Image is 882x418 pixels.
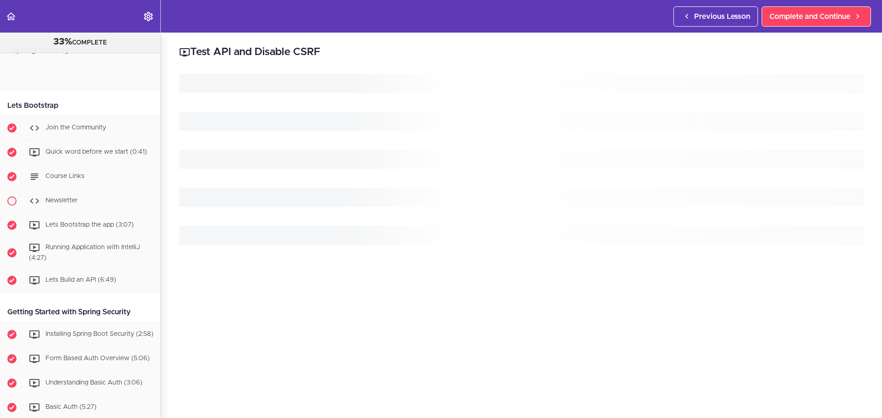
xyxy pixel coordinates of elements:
[45,124,106,131] span: Join the Community
[179,74,864,245] svg: Loading
[29,244,140,261] span: Running Application with IntelliJ (4:27)
[45,355,150,362] span: Form Based Auth Overview (5:06)
[45,277,116,283] span: Lets Build an API (6:49)
[45,197,78,204] span: Newsletter
[45,331,153,337] span: Installing Spring Boot Security (2:58)
[179,45,864,60] h2: Test API and Disable CSRF
[45,379,142,386] span: Understanding Basic Auth (3:06)
[694,11,750,22] span: Previous Lesson
[45,404,96,410] span: Basic Auth (5:27)
[45,222,134,228] span: Lets Bootstrap the app (3:07)
[11,36,149,48] div: COMPLETE
[6,11,17,22] svg: Back to course curriculum
[762,6,871,27] a: Complete and Continue
[143,11,154,22] svg: Settings Menu
[673,6,758,27] a: Previous Lesson
[769,11,850,22] span: Complete and Continue
[45,149,147,155] span: Quick word before we start (0:41)
[45,173,85,179] span: Course Links
[53,37,72,46] span: 33%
